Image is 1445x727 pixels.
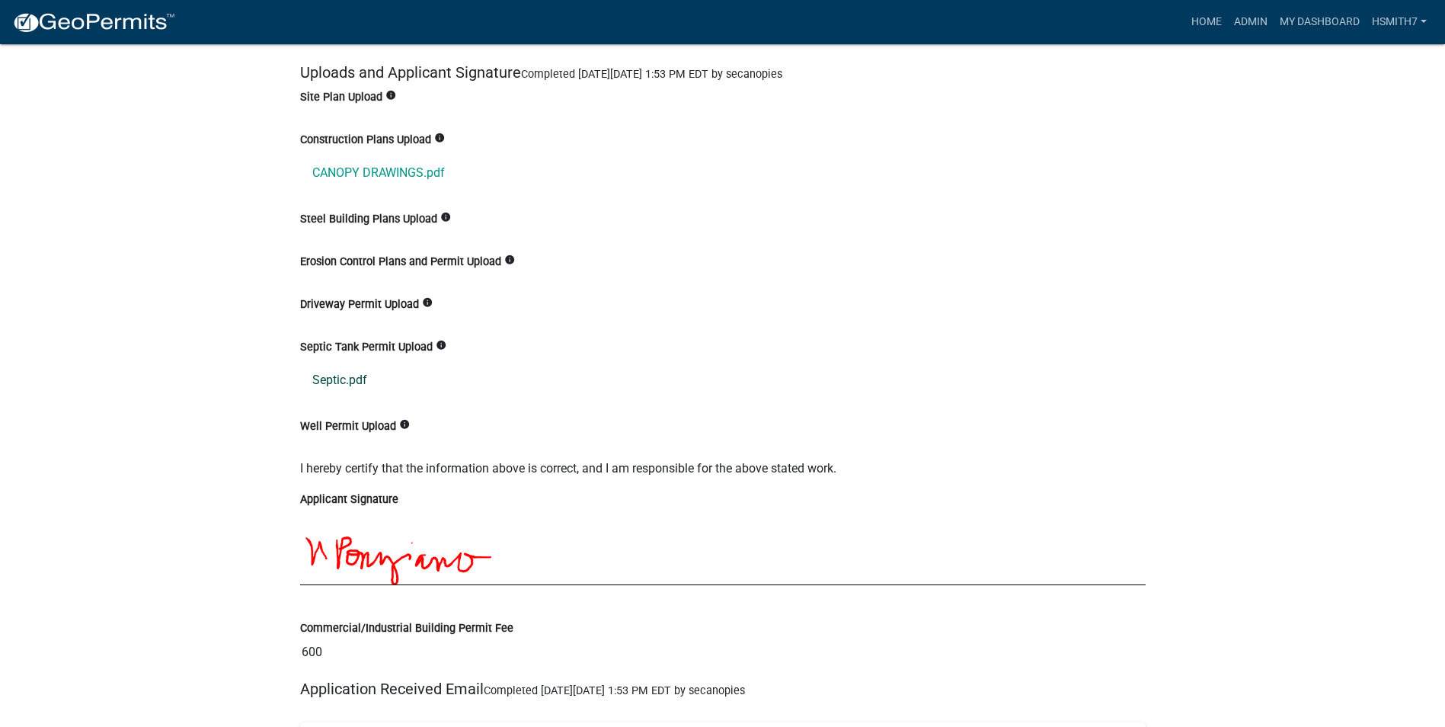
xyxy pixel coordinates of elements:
[300,299,419,310] label: Driveway Permit Upload
[1228,8,1274,37] a: Admin
[300,680,1146,698] h5: Application Received Email
[300,508,1082,584] img: i95QSQAAAAZJREFUAwD42zFqH1YAAwAAAABJRU5ErkJggg==
[1185,8,1228,37] a: Home
[300,155,1146,191] a: CANOPY DRAWINGS.pdf
[440,212,451,223] i: info
[300,362,1146,399] a: Septic.pdf
[300,342,433,353] label: Septic Tank Permit Upload
[1366,8,1433,37] a: hsmith7
[422,297,433,308] i: info
[521,68,782,81] span: Completed [DATE][DATE] 1:53 PM EDT by secanopies
[399,419,410,430] i: info
[484,684,745,697] span: Completed [DATE][DATE] 1:53 PM EDT by secanopies
[436,340,446,351] i: info
[434,133,445,143] i: info
[385,90,396,101] i: info
[300,92,382,103] label: Site Plan Upload
[300,623,513,634] label: Commercial/Industrial Building Permit Fee
[300,460,1146,478] p: I hereby certify that the information above is correct, and I am responsible for the above stated...
[300,257,501,267] label: Erosion Control Plans and Permit Upload
[300,135,431,146] label: Construction Plans Upload
[300,214,437,225] label: Steel Building Plans Upload
[300,63,1146,82] h5: Uploads and Applicant Signature
[504,255,515,265] i: info
[1274,8,1366,37] a: My Dashboard
[300,495,398,505] label: Applicant Signature
[300,421,396,432] label: Well Permit Upload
